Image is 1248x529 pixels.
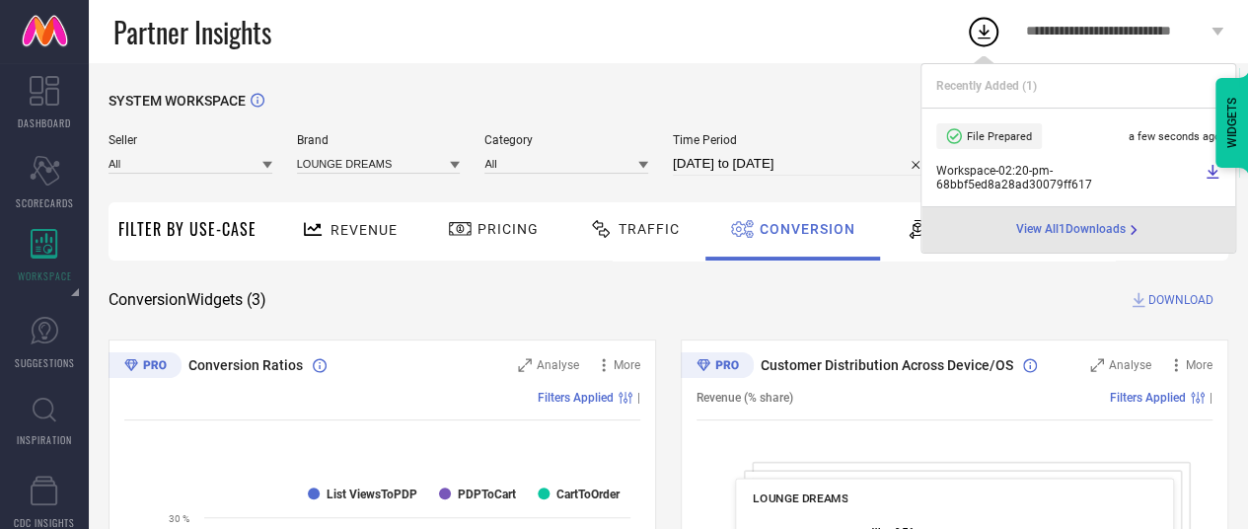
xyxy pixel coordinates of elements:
span: View All 1 Downloads [1016,222,1126,238]
span: SCORECARDS [16,195,74,210]
span: DOWNLOAD [1148,290,1213,310]
span: Conversion Ratios [188,357,303,373]
text: List ViewsToPDP [327,488,417,501]
text: CartToOrder [556,488,621,501]
span: Time Period [673,133,929,147]
span: Pricing [477,221,539,237]
span: SYSTEM WORKSPACE [109,93,246,109]
span: Partner Insights [113,12,271,52]
span: File Prepared [967,130,1032,143]
span: Customer Distribution Across Device/OS [761,357,1013,373]
span: Revenue [330,222,398,238]
span: More [1186,358,1212,372]
span: Traffic [619,221,680,237]
svg: Zoom [1090,358,1104,372]
span: More [614,358,640,372]
a: Download [1205,164,1220,191]
span: SUGGESTIONS [15,355,75,370]
span: | [637,391,640,405]
input: Select time period [673,152,929,176]
span: Analyse [1109,358,1151,372]
span: | [1210,391,1212,405]
span: a few seconds ago [1129,130,1220,143]
svg: Zoom [518,358,532,372]
span: WORKSPACE [18,268,72,283]
div: Premium [109,352,182,382]
text: PDPToCart [458,488,516,501]
span: Seller [109,133,272,147]
span: Conversion Widgets ( 3 ) [109,290,266,310]
span: Workspace - 02:20-pm - 68bbf5ed8a28ad30079ff617 [936,164,1200,191]
text: 30 % [169,513,189,524]
span: Filters Applied [538,391,614,405]
span: Category [484,133,648,147]
span: Brand [297,133,461,147]
a: View All1Downloads [1016,222,1141,238]
div: Premium [681,352,754,382]
span: DASHBOARD [18,115,71,130]
span: LOUNGE DREAMS [753,491,847,505]
div: Open download list [966,14,1001,49]
span: Filter By Use-Case [118,217,257,241]
span: INSPIRATION [17,432,72,447]
span: Analyse [537,358,579,372]
div: Open download page [1016,222,1141,238]
span: Filters Applied [1110,391,1186,405]
span: Recently Added ( 1 ) [936,79,1037,93]
span: Conversion [760,221,855,237]
span: Revenue (% share) [697,391,793,405]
